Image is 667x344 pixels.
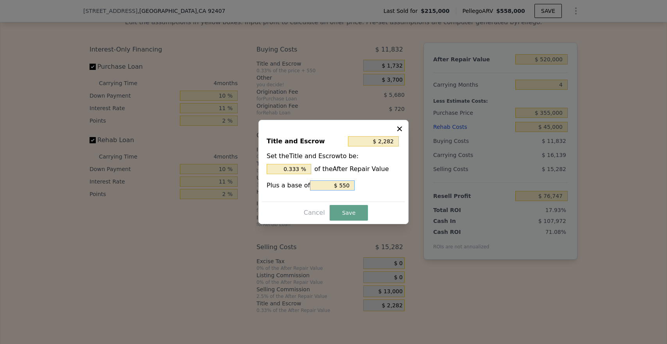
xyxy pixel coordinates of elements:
[267,152,400,174] div: Set the Title and Escrow to be:
[330,205,368,221] button: Save
[267,164,400,174] div: of the After Repair Value
[301,207,328,219] button: Cancel
[267,182,310,189] span: Plus a base of
[267,134,345,148] div: Title and Escrow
